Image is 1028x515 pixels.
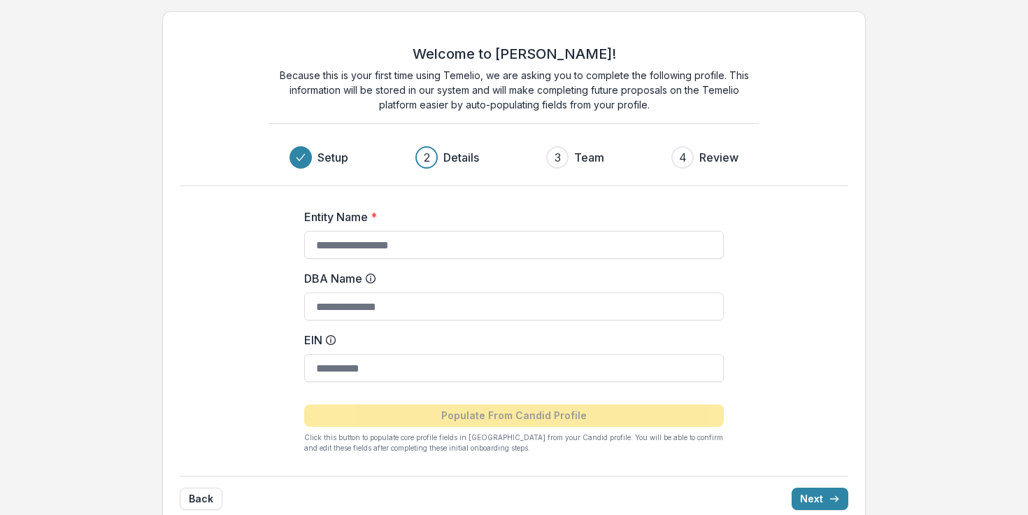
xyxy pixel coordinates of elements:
[574,149,604,166] h3: Team
[304,209,715,225] label: Entity Name
[699,149,738,166] h3: Review
[413,45,616,62] h2: Welcome to [PERSON_NAME]!
[317,149,348,166] h3: Setup
[443,149,479,166] h3: Details
[180,488,222,510] button: Back
[792,488,848,510] button: Next
[304,404,724,427] button: Populate From Candid Profile
[304,270,715,287] label: DBA Name
[269,68,759,112] p: Because this is your first time using Temelio, we are asking you to complete the following profil...
[679,149,687,166] div: 4
[424,149,430,166] div: 2
[304,332,715,348] label: EIN
[304,432,724,453] p: Click this button to populate core profile fields in [GEOGRAPHIC_DATA] from your Candid profile. ...
[555,149,561,166] div: 3
[290,146,738,169] div: Progress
